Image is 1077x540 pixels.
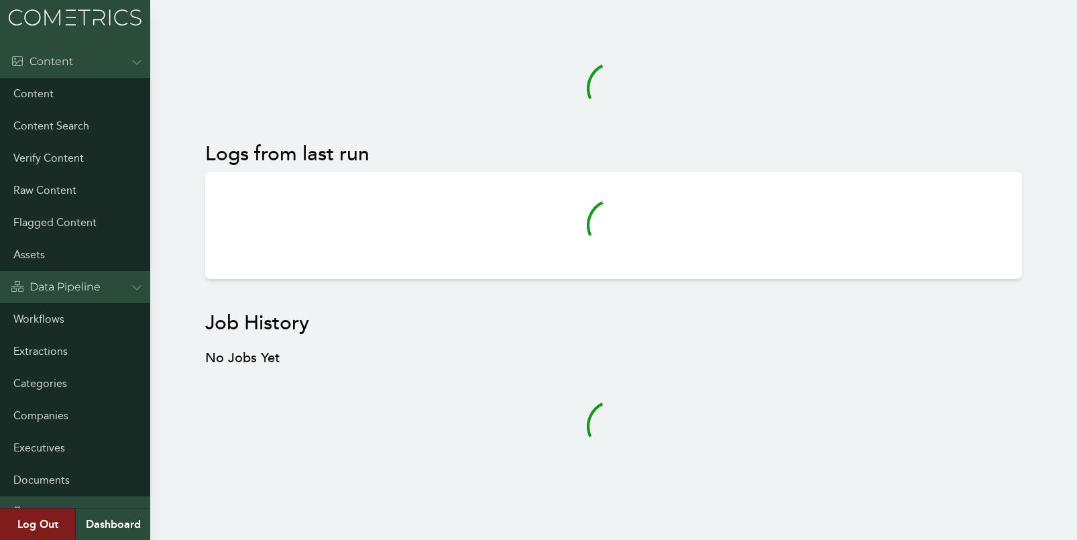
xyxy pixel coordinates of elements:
h2: Job History [205,311,1023,335]
div: Admin [11,504,66,521]
svg: audio-loading [587,62,640,115]
svg: audio-loading [587,199,640,252]
div: Content [11,54,73,70]
h2: Logs from last run [205,142,1023,166]
a: Dashboard [75,508,150,540]
h3: No Jobs Yet [205,349,1023,368]
div: Data Pipeline [11,279,101,295]
svg: audio-loading [587,400,640,453]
